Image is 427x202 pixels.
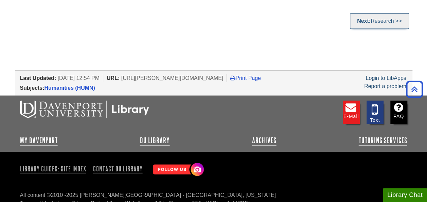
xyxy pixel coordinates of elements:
[390,101,407,124] a: FAQ
[58,75,100,81] span: [DATE] 12:54 PM
[107,75,120,81] span: URL:
[20,163,89,174] a: Library Guides: Site Index
[404,85,425,94] a: Back to Top
[357,18,371,24] strong: Next:
[230,75,235,81] i: Print Page
[366,75,406,81] a: Login to LibApps
[350,13,409,29] a: Next:Research >>
[383,188,427,202] button: Library Chat
[20,85,45,91] span: Subjects:
[359,136,407,145] a: Tutoring Services
[367,101,384,124] a: Text
[364,83,406,89] a: Report a problem
[343,101,360,124] a: E-mail
[20,75,56,81] span: Last Updated:
[20,101,149,118] img: DU Libraries
[230,75,261,81] a: Print Page
[90,163,145,174] a: Contact DU Library
[45,85,95,91] a: Humanities (HUMN)
[252,136,277,145] a: Archives
[140,136,170,145] a: DU Library
[149,160,206,180] img: Follow Us! Instagram
[121,75,224,81] span: [URL][PERSON_NAME][DOMAIN_NAME]
[20,136,58,145] a: My Davenport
